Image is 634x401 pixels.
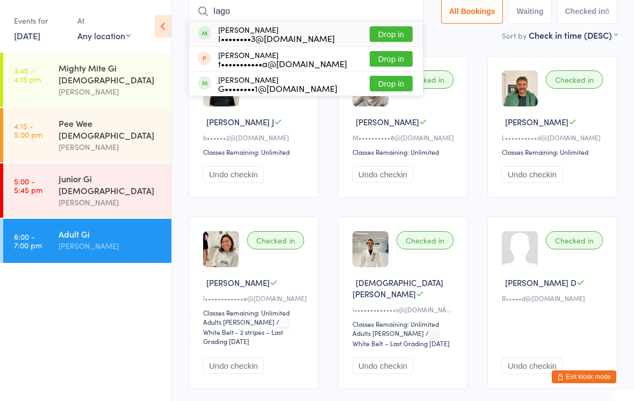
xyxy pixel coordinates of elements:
[218,51,347,68] div: [PERSON_NAME]
[552,370,616,383] button: Exit kiosk mode
[203,166,264,183] button: Undo checkin
[203,357,264,374] button: Undo checkin
[3,219,171,263] a: 6:00 -7:00 pmAdult Gi[PERSON_NAME]
[546,70,603,89] div: Checked in
[3,108,171,162] a: 4:15 -5:00 pmPee Wee [DEMOGRAPHIC_DATA][PERSON_NAME]
[502,147,606,156] div: Classes Remaining: Unlimited
[3,53,171,107] a: 3:45 -4:15 pmMighty Mite Gi [DEMOGRAPHIC_DATA][PERSON_NAME]
[218,34,335,42] div: I••••••••3@[DOMAIN_NAME]
[352,166,413,183] button: Undo checkin
[502,30,527,41] label: Sort by
[352,133,457,142] div: M••••••••••8@[DOMAIN_NAME]
[3,163,171,218] a: 5:00 -5:45 pmJunior Gi [DEMOGRAPHIC_DATA][PERSON_NAME]
[546,231,603,249] div: Checked in
[14,12,67,30] div: Events for
[59,117,162,141] div: Pee Wee [DEMOGRAPHIC_DATA]
[59,173,162,196] div: Junior Gi [DEMOGRAPHIC_DATA]
[502,357,563,374] button: Undo checkin
[203,308,307,317] div: Classes Remaining: Unlimited
[352,277,443,299] span: [DEMOGRAPHIC_DATA][PERSON_NAME]
[59,62,162,85] div: Mighty Mite Gi [DEMOGRAPHIC_DATA]
[505,116,568,127] span: [PERSON_NAME]
[370,51,413,67] button: Drop in
[203,317,275,326] div: Adults [PERSON_NAME]
[14,232,42,249] time: 6:00 - 7:00 pm
[59,85,162,98] div: [PERSON_NAME]
[59,141,162,153] div: [PERSON_NAME]
[502,133,606,142] div: L••••••••••d@[DOMAIN_NAME]
[203,231,239,267] img: image1733130202.png
[370,76,413,91] button: Drop in
[502,293,606,303] div: R•••••d@[DOMAIN_NAME]
[352,328,424,338] div: Adults [PERSON_NAME]
[218,59,347,68] div: t•••••••••••a@[DOMAIN_NAME]
[59,196,162,209] div: [PERSON_NAME]
[218,25,335,42] div: [PERSON_NAME]
[352,305,457,314] div: i•••••••••••••s@[DOMAIN_NAME]
[397,70,453,89] div: Checked in
[14,121,42,139] time: 4:15 - 5:00 pm
[247,231,304,249] div: Checked in
[605,7,609,16] div: 6
[218,84,337,92] div: G••••••••1@[DOMAIN_NAME]
[502,70,538,106] img: image1750149366.png
[14,30,40,41] a: [DATE]
[218,75,337,92] div: [PERSON_NAME]
[502,166,563,183] button: Undo checkin
[203,293,307,303] div: l••••••••••••e@[DOMAIN_NAME]
[203,133,307,142] div: b••••••2@[DOMAIN_NAME]
[529,29,617,41] div: Check in time (DESC)
[352,319,457,328] div: Classes Remaining: Unlimited
[77,30,131,41] div: Any location
[77,12,131,30] div: At
[14,177,42,194] time: 5:00 - 5:45 pm
[203,317,291,346] span: / White Belt - 2 stripes – Last Grading [DATE]
[352,357,413,374] button: Undo checkin
[206,116,274,127] span: [PERSON_NAME] J
[206,277,270,288] span: [PERSON_NAME]
[352,231,388,267] img: image1730100539.png
[14,66,41,83] time: 3:45 - 4:15 pm
[59,228,162,240] div: Adult Gi
[203,147,307,156] div: Classes Remaining: Unlimited
[59,240,162,252] div: [PERSON_NAME]
[356,116,419,127] span: [PERSON_NAME]
[505,277,577,288] span: [PERSON_NAME] D
[397,231,453,249] div: Checked in
[370,26,413,42] button: Drop in
[352,147,457,156] div: Classes Remaining: Unlimited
